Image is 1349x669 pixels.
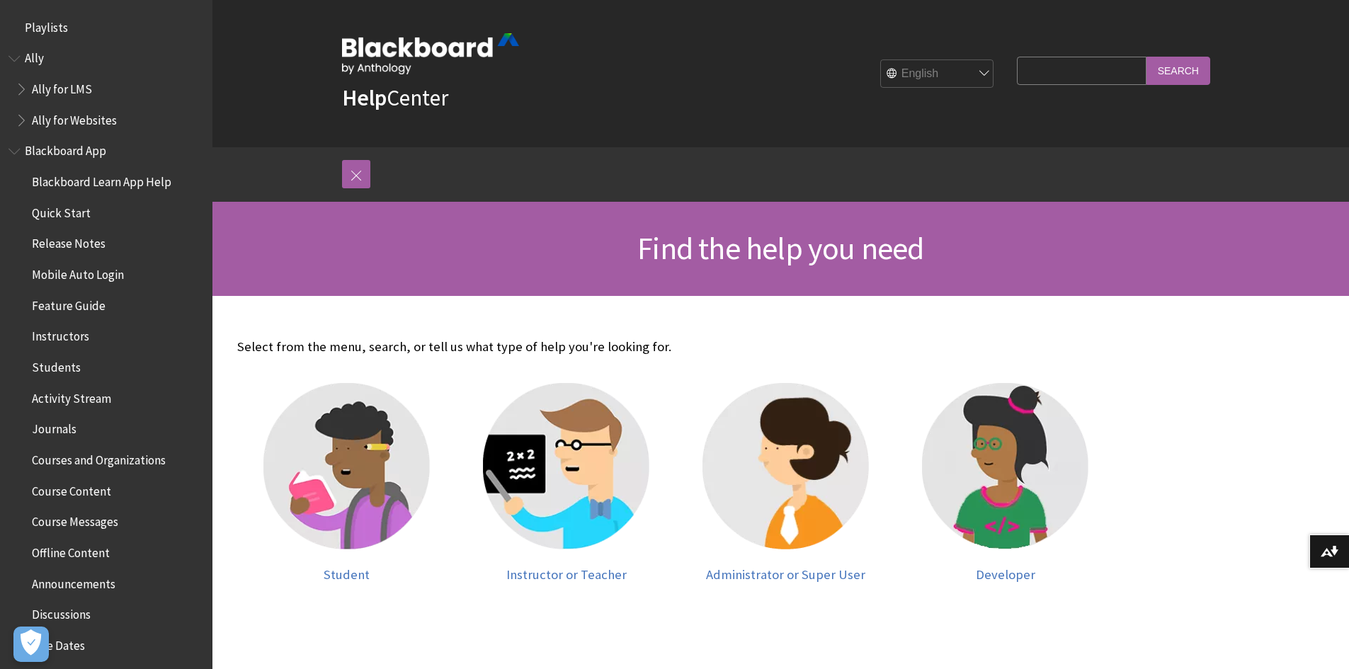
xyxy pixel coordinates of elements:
[32,510,118,530] span: Course Messages
[910,383,1101,582] a: Developer
[32,201,91,220] span: Quick Start
[506,566,627,583] span: Instructor or Teacher
[471,383,662,582] a: Instructor Instructor or Teacher
[25,16,68,35] span: Playlists
[25,139,106,159] span: Blackboard App
[8,47,204,132] nav: Book outline for Anthology Ally Help
[32,572,115,591] span: Announcements
[1146,57,1210,84] input: Search
[32,108,117,127] span: Ally for Websites
[324,566,370,583] span: Student
[25,47,44,66] span: Ally
[483,383,649,549] img: Instructor
[637,229,923,268] span: Find the help you need
[13,627,49,662] button: Open Preferences
[8,16,204,40] nav: Book outline for Playlists
[32,479,111,498] span: Course Content
[32,294,106,313] span: Feature Guide
[342,84,448,112] a: HelpCenter
[32,541,110,560] span: Offline Content
[237,338,1115,356] p: Select from the menu, search, or tell us what type of help you're looking for.
[702,383,869,549] img: Administrator
[32,325,89,344] span: Instructors
[342,84,387,112] strong: Help
[32,355,81,374] span: Students
[706,566,865,583] span: Administrator or Super User
[32,602,91,622] span: Discussions
[263,383,430,549] img: Student
[32,418,76,437] span: Journals
[32,448,166,467] span: Courses and Organizations
[32,263,124,282] span: Mobile Auto Login
[32,232,106,251] span: Release Notes
[32,387,111,406] span: Activity Stream
[881,60,994,88] select: Site Language Selector
[32,634,85,653] span: Due Dates
[32,77,92,96] span: Ally for LMS
[342,33,519,74] img: Blackboard by Anthology
[251,383,443,582] a: Student Student
[976,566,1035,583] span: Developer
[32,170,171,189] span: Blackboard Learn App Help
[690,383,882,582] a: Administrator Administrator or Super User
